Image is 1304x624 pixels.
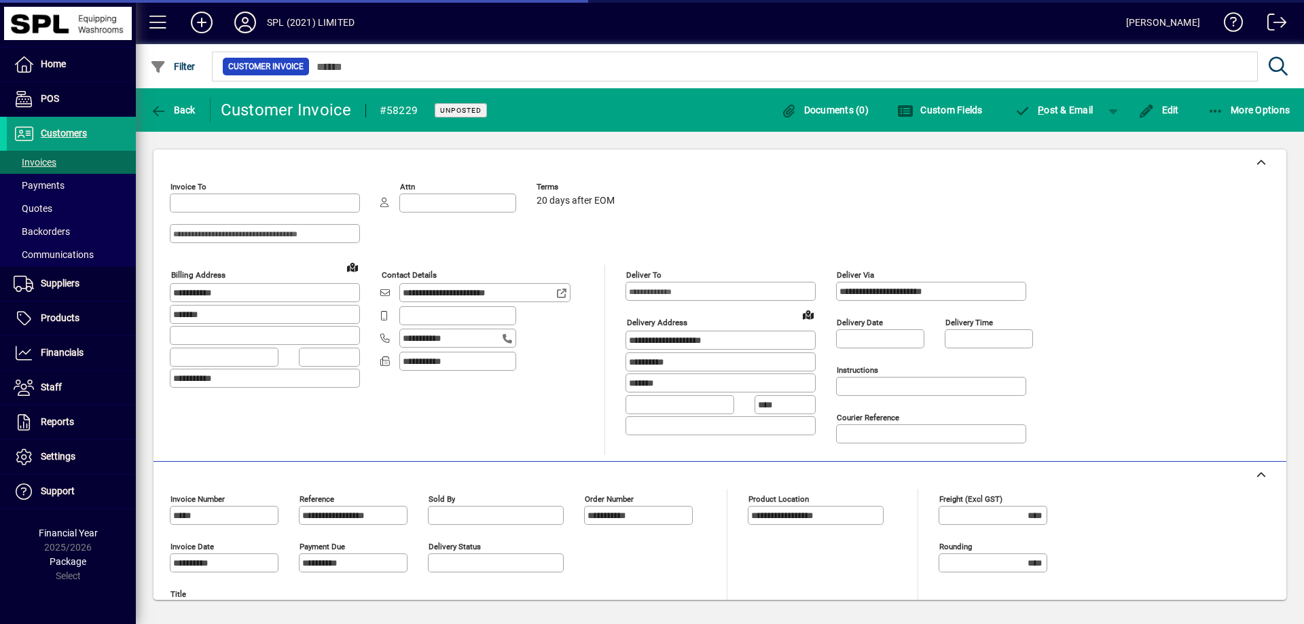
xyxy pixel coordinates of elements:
[7,440,136,474] a: Settings
[1135,98,1182,122] button: Edit
[1015,105,1093,115] span: ost & Email
[1257,3,1287,47] a: Logout
[837,365,878,375] mat-label: Instructions
[14,249,94,260] span: Communications
[7,405,136,439] a: Reports
[777,98,872,122] button: Documents (0)
[7,151,136,174] a: Invoices
[41,347,84,358] span: Financials
[170,542,214,551] mat-label: Invoice date
[170,494,225,504] mat-label: Invoice number
[14,203,52,214] span: Quotes
[223,10,267,35] button: Profile
[1204,98,1294,122] button: More Options
[7,336,136,370] a: Financials
[1038,105,1044,115] span: P
[945,318,993,327] mat-label: Delivery time
[41,312,79,323] span: Products
[41,93,59,104] span: POS
[897,105,983,115] span: Custom Fields
[894,98,986,122] button: Custom Fields
[147,98,199,122] button: Back
[7,371,136,405] a: Staff
[780,105,869,115] span: Documents (0)
[939,494,1002,504] mat-label: Freight (excl GST)
[7,301,136,335] a: Products
[170,589,186,599] mat-label: Title
[300,542,345,551] mat-label: Payment due
[7,48,136,81] a: Home
[429,542,481,551] mat-label: Delivery status
[1126,12,1200,33] div: [PERSON_NAME]
[939,542,972,551] mat-label: Rounding
[7,243,136,266] a: Communications
[837,413,899,422] mat-label: Courier Reference
[1208,105,1290,115] span: More Options
[380,100,418,122] div: #58229
[837,270,874,280] mat-label: Deliver via
[7,82,136,116] a: POS
[221,99,352,121] div: Customer Invoice
[41,485,75,496] span: Support
[150,105,196,115] span: Back
[837,318,883,327] mat-label: Delivery date
[150,61,196,72] span: Filter
[39,528,98,538] span: Financial Year
[1138,105,1179,115] span: Edit
[7,174,136,197] a: Payments
[41,58,66,69] span: Home
[400,182,415,191] mat-label: Attn
[1008,98,1100,122] button: Post & Email
[41,128,87,139] span: Customers
[440,106,482,115] span: Unposted
[147,54,199,79] button: Filter
[170,182,206,191] mat-label: Invoice To
[50,556,86,567] span: Package
[7,475,136,509] a: Support
[14,157,56,168] span: Invoices
[7,197,136,220] a: Quotes
[41,278,79,289] span: Suppliers
[585,494,634,504] mat-label: Order number
[429,494,455,504] mat-label: Sold by
[41,416,74,427] span: Reports
[14,180,65,191] span: Payments
[180,10,223,35] button: Add
[748,494,809,504] mat-label: Product location
[300,494,334,504] mat-label: Reference
[7,267,136,301] a: Suppliers
[7,220,136,243] a: Backorders
[537,183,618,191] span: Terms
[267,12,355,33] div: SPL (2021) LIMITED
[14,226,70,237] span: Backorders
[41,382,62,392] span: Staff
[1214,3,1244,47] a: Knowledge Base
[41,451,75,462] span: Settings
[626,270,662,280] mat-label: Deliver To
[797,304,819,325] a: View on map
[228,60,304,73] span: Customer Invoice
[342,256,363,278] a: View on map
[136,98,211,122] app-page-header-button: Back
[537,196,615,206] span: 20 days after EOM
